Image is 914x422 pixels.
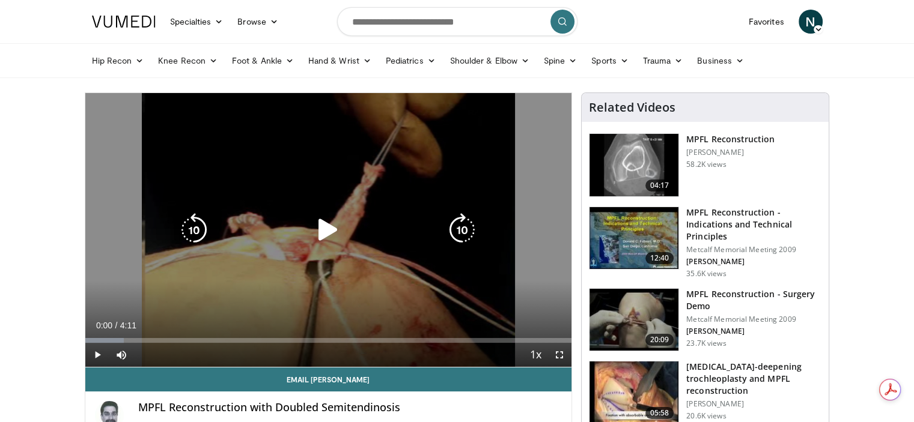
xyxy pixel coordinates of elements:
[636,49,690,73] a: Trauma
[85,367,572,391] a: Email [PERSON_NAME]
[301,49,379,73] a: Hand & Wrist
[151,49,225,73] a: Knee Recon
[96,321,112,330] span: 0:00
[686,206,821,243] h3: MPFL Reconstruction - Indications and Technical Principles
[686,257,821,267] p: [PERSON_NAME]
[537,49,584,73] a: Spine
[443,49,537,73] a: Shoulder & Elbow
[686,245,821,255] p: Metcalf Memorial Meeting 2009
[120,321,136,330] span: 4:11
[85,338,572,343] div: Progress Bar
[589,100,675,115] h4: Related Videos
[379,49,443,73] a: Pediatrics
[686,327,821,336] p: [PERSON_NAME]
[109,343,133,367] button: Mute
[742,10,791,34] a: Favorites
[686,269,726,279] p: 35.6K views
[589,288,821,352] a: 20:09 MPFL Reconstruction - Surgery Demo Metcalf Memorial Meeting 2009 [PERSON_NAME] 23.7K views
[590,134,678,196] img: 38434_0000_3.png.150x105_q85_crop-smart_upscale.jpg
[85,49,151,73] a: Hip Recon
[690,49,751,73] a: Business
[590,207,678,270] img: 642458_3.png.150x105_q85_crop-smart_upscale.jpg
[115,321,118,330] span: /
[686,148,775,157] p: [PERSON_NAME]
[589,133,821,197] a: 04:17 MPFL Reconstruction [PERSON_NAME] 58.2K views
[230,10,285,34] a: Browse
[686,133,775,145] h3: MPFL Reconstruction
[85,93,572,367] video-js: Video Player
[645,179,674,191] span: 04:17
[686,315,821,324] p: Metcalf Memorial Meeting 2009
[589,206,821,279] a: 12:40 MPFL Reconstruction - Indications and Technical Principles Metcalf Memorial Meeting 2009 [P...
[584,49,636,73] a: Sports
[138,401,562,414] h4: MPFL Reconstruction with Doubled Semitendinosis
[85,343,109,367] button: Play
[337,7,577,36] input: Search topics, interventions
[686,411,726,421] p: 20.6K views
[225,49,301,73] a: Foot & Ankle
[799,10,823,34] a: N
[547,343,571,367] button: Fullscreen
[645,252,674,264] span: 12:40
[590,289,678,351] img: aren_3.png.150x105_q85_crop-smart_upscale.jpg
[686,361,821,397] h3: [MEDICAL_DATA]-deepening trochleoplasty and MPFL reconstruction
[686,288,821,312] h3: MPFL Reconstruction - Surgery Demo
[523,343,547,367] button: Playback Rate
[686,399,821,409] p: [PERSON_NAME]
[645,407,674,419] span: 05:58
[92,16,156,28] img: VuMedi Logo
[686,160,726,169] p: 58.2K views
[163,10,231,34] a: Specialties
[686,339,726,348] p: 23.7K views
[645,334,674,346] span: 20:09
